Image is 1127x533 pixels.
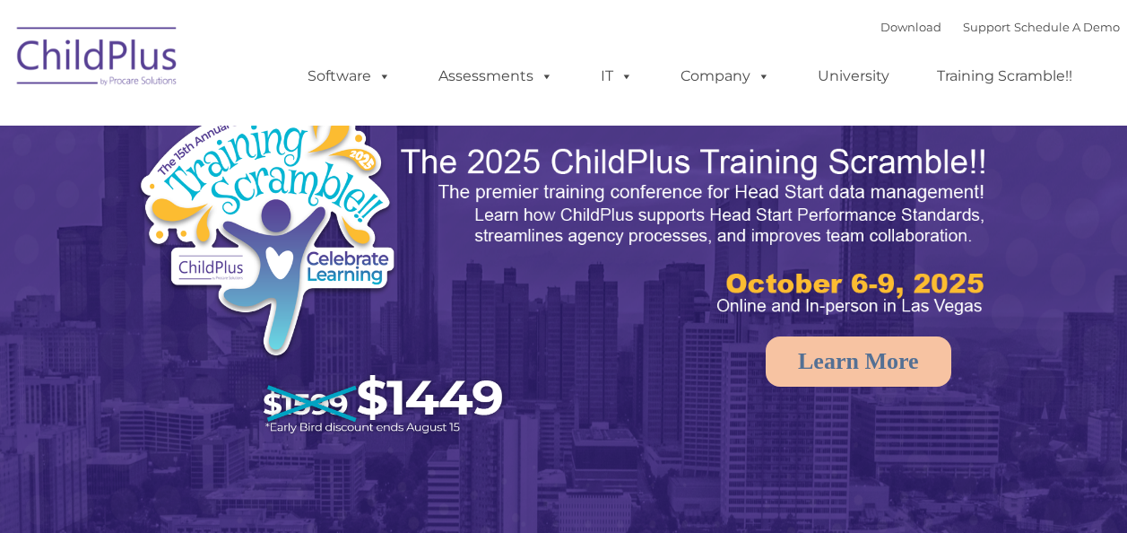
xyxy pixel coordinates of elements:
a: Software [290,58,409,94]
a: Schedule A Demo [1014,20,1120,34]
a: University [800,58,907,94]
a: Download [880,20,941,34]
a: IT [583,58,651,94]
a: Company [663,58,788,94]
img: ChildPlus by Procare Solutions [8,14,187,104]
a: Learn More [766,336,951,387]
a: Support [963,20,1010,34]
a: Assessments [420,58,571,94]
a: Training Scramble!! [919,58,1090,94]
font: | [880,20,1120,34]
